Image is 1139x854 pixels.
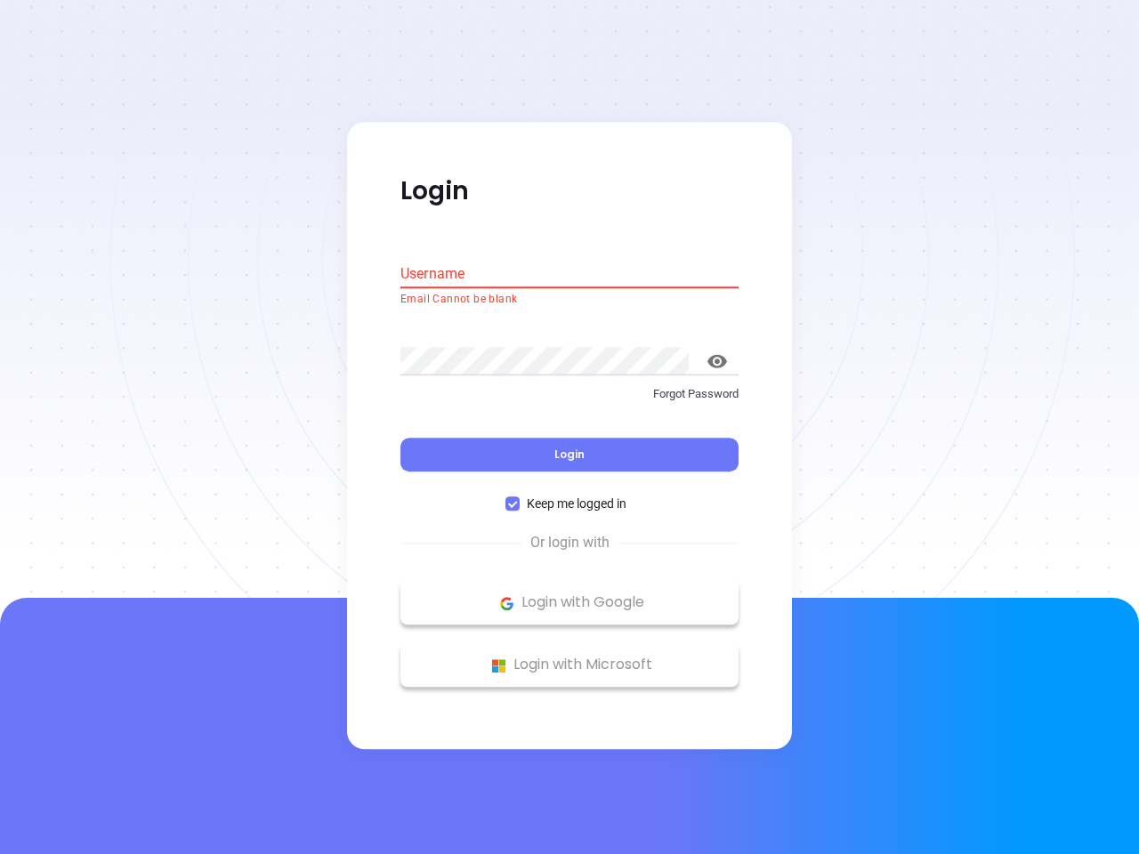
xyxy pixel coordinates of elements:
button: toggle password visibility [696,340,739,383]
button: Login [400,439,739,472]
button: Google Logo Login with Google [400,581,739,625]
span: Or login with [521,533,618,554]
p: Login with Microsoft [409,652,730,679]
p: Email Cannot be blank [400,291,739,309]
img: Google Logo [496,592,518,615]
img: Microsoft Logo [488,655,510,677]
span: Login [554,447,585,463]
a: Forgot Password [400,385,739,417]
button: Microsoft Logo Login with Microsoft [400,643,739,688]
p: Login [400,175,739,207]
span: Keep me logged in [520,495,634,514]
p: Login with Google [409,590,730,616]
p: Forgot Password [400,385,739,403]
